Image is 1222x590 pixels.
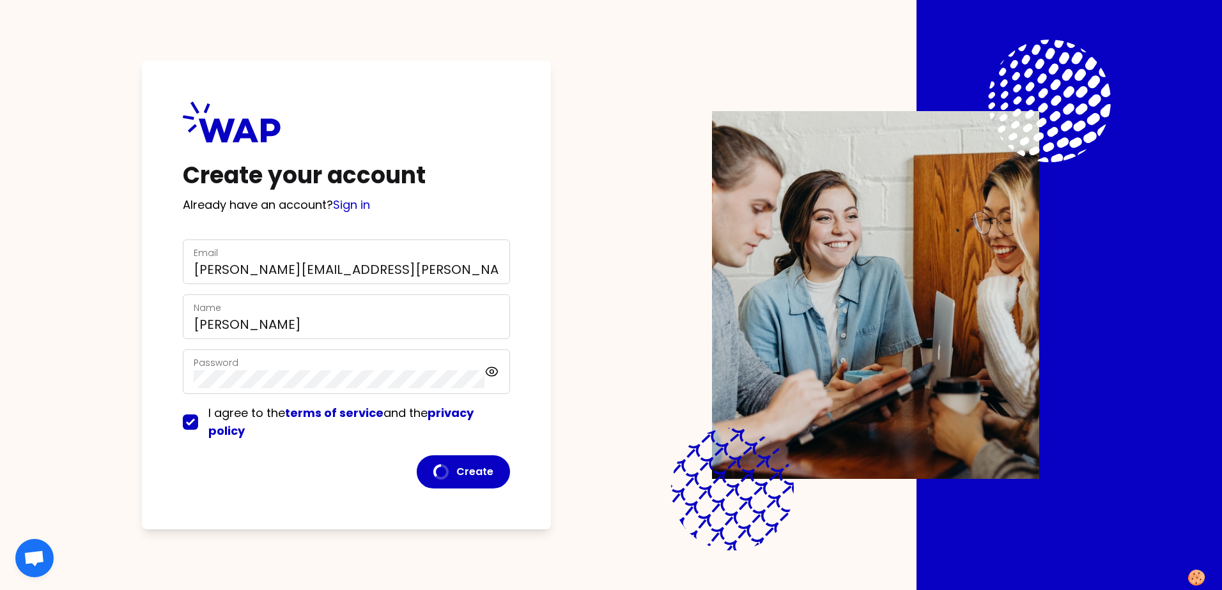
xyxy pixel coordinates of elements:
label: Password [194,356,238,369]
p: Already have an account? [183,196,510,214]
label: Email [194,246,218,259]
button: Create [417,455,510,488]
img: Description [712,111,1039,479]
label: Name [194,301,221,314]
a: terms of service [285,405,383,421]
a: Sign in [333,197,370,213]
div: Ouvrir le chat [15,539,54,577]
span: I agree to the and the [208,405,474,439]
h1: Create your account [183,163,510,188]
